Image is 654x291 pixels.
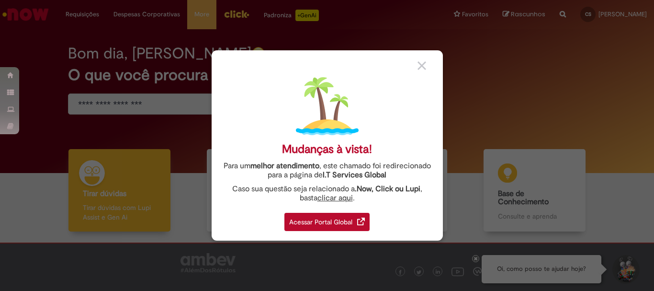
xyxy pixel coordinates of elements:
div: Mudanças à vista! [282,142,372,156]
a: I.T Services Global [323,165,386,180]
img: close_button_grey.png [417,61,426,70]
div: Acessar Portal Global [284,213,370,231]
img: island.png [296,75,359,138]
a: Acessar Portal Global [284,208,370,231]
a: clicar aqui [317,188,353,203]
div: Para um , este chamado foi redirecionado para a página de [219,162,436,180]
div: Caso sua questão seja relacionado a , basta . [219,185,436,203]
strong: .Now, Click ou Lupi [355,184,420,194]
img: redirect_link.png [357,218,365,225]
strong: melhor atendimento [250,161,319,171]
